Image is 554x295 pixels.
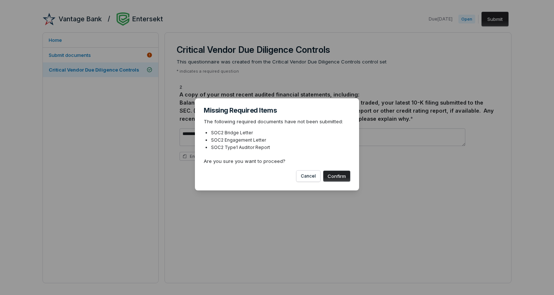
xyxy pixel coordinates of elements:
[211,130,350,136] li: SOC2 Bridge Letter
[296,171,320,182] button: Cancel
[211,137,350,143] li: SOC2 Engagement Letter
[204,118,350,125] p: The following required documents have not been submitted:
[204,158,350,165] p: Are you sure you want to proceed?
[211,145,350,150] li: SOC2 Type1 Auditor Report
[323,171,350,182] button: Confirm
[204,107,350,114] h2: Missing Required Items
